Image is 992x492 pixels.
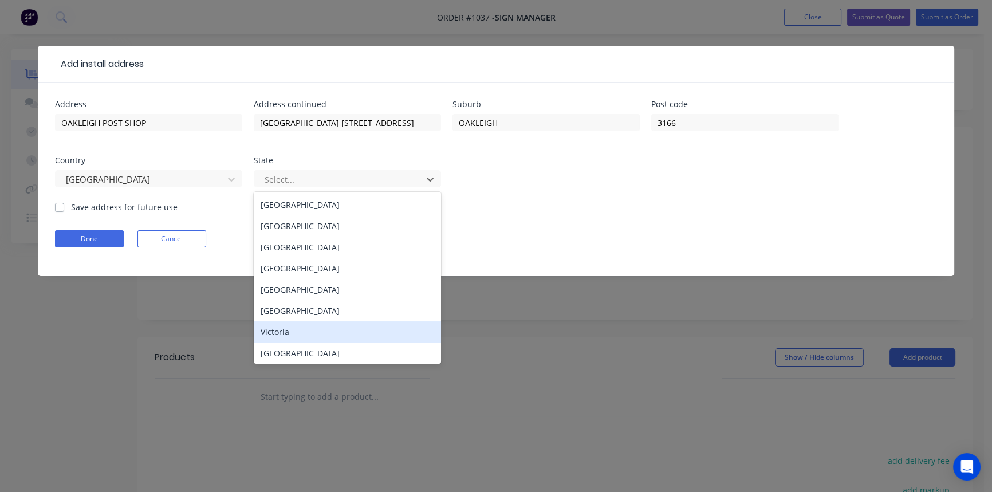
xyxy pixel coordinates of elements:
div: [GEOGRAPHIC_DATA] [254,194,441,215]
div: [GEOGRAPHIC_DATA] [254,215,441,237]
div: Suburb [452,100,640,108]
button: Cancel [137,230,206,247]
label: Save address for future use [71,201,178,213]
div: Add install address [55,57,144,71]
div: [GEOGRAPHIC_DATA] [254,300,441,321]
div: Victoria [254,321,441,343]
div: Open Intercom Messenger [953,453,981,481]
div: Post code [651,100,839,108]
div: [GEOGRAPHIC_DATA] [254,237,441,258]
div: State [254,156,441,164]
div: Country [55,156,242,164]
div: Address continued [254,100,441,108]
div: Address [55,100,242,108]
div: [GEOGRAPHIC_DATA] [254,258,441,279]
div: [GEOGRAPHIC_DATA] [254,279,441,300]
button: Done [55,230,124,247]
div: [GEOGRAPHIC_DATA] [254,343,441,364]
